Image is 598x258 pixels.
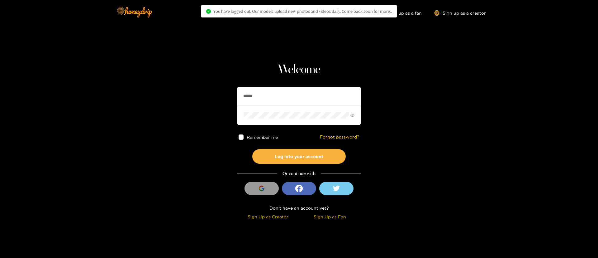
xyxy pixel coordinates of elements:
div: Don't have an account yet? [237,204,361,212]
a: Sign up as a creator [434,10,486,16]
span: You have logged out. Our models upload new photos and videos daily. Come back soon for more.. [213,9,392,14]
a: Sign up as a fan [379,10,422,16]
h1: Welcome [237,62,361,77]
span: eye-invisible [350,113,354,117]
span: Remember me [247,135,278,139]
div: Sign Up as Fan [301,213,359,220]
div: Or continue with [237,170,361,177]
a: Forgot password? [320,134,359,140]
span: check-circle [206,9,211,14]
button: Log into your account [252,149,346,164]
div: Sign Up as Creator [239,213,297,220]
